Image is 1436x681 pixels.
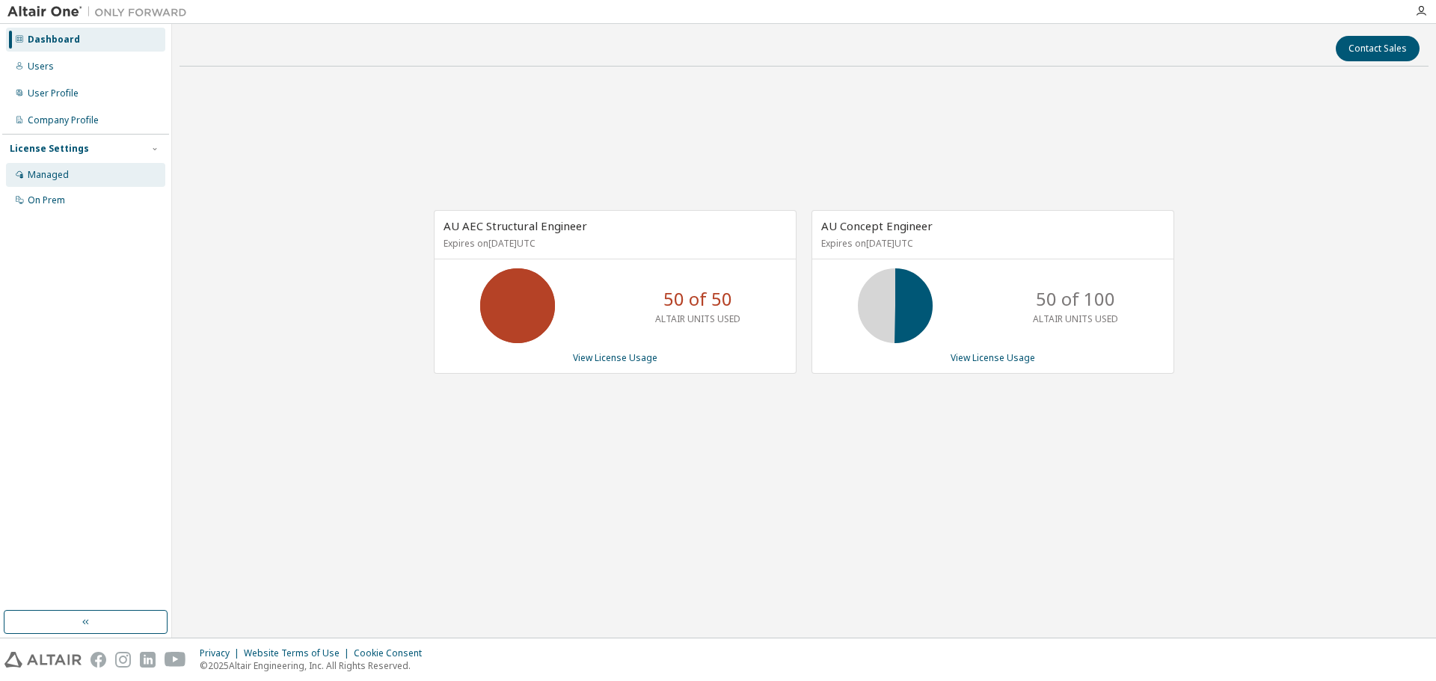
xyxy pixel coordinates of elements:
p: Expires on [DATE] UTC [444,237,783,250]
img: altair_logo.svg [4,652,82,668]
p: 50 of 50 [663,286,732,312]
div: Privacy [200,647,244,659]
div: User Profile [28,87,79,99]
div: Users [28,61,54,73]
img: linkedin.svg [140,652,156,668]
span: AU Concept Engineer [821,218,933,233]
div: On Prem [28,194,65,206]
img: facebook.svg [90,652,106,668]
img: youtube.svg [165,652,186,668]
button: Contact Sales [1336,36,1420,61]
span: AU AEC Structural Engineer [444,218,587,233]
img: Altair One [7,4,194,19]
p: 50 of 100 [1036,286,1115,312]
img: instagram.svg [115,652,131,668]
a: View License Usage [951,351,1035,364]
p: Expires on [DATE] UTC [821,237,1161,250]
div: Company Profile [28,114,99,126]
a: View License Usage [573,351,657,364]
p: ALTAIR UNITS USED [655,312,740,325]
p: ALTAIR UNITS USED [1033,312,1118,325]
div: Website Terms of Use [244,647,354,659]
div: Dashboard [28,34,80,46]
div: License Settings [10,143,89,155]
p: © 2025 Altair Engineering, Inc. All Rights Reserved. [200,659,431,672]
div: Managed [28,169,69,181]
div: Cookie Consent [354,647,431,659]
